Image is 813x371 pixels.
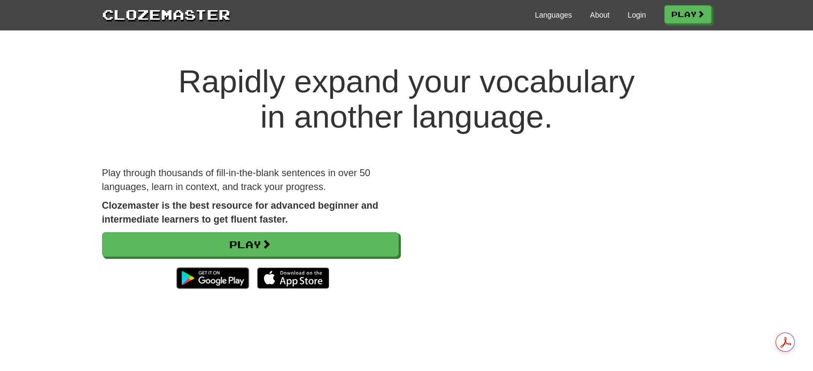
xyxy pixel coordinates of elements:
[171,262,254,294] img: Get it on Google Play
[257,267,329,289] img: Download_on_the_App_Store_Badge_US-UK_135x40-25178aeef6eb6b83b96f5f2d004eda3bffbb37122de64afbaef7...
[102,167,399,194] p: Play through thousands of fill-in-the-blank sentences in over 50 languages, learn in context, and...
[664,5,711,23] a: Play
[628,10,646,20] a: Login
[102,232,399,257] a: Play
[535,10,572,20] a: Languages
[590,10,610,20] a: About
[102,200,378,225] strong: Clozemaster is the best resource for advanced beginner and intermediate learners to get fluent fa...
[102,4,230,24] a: Clozemaster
